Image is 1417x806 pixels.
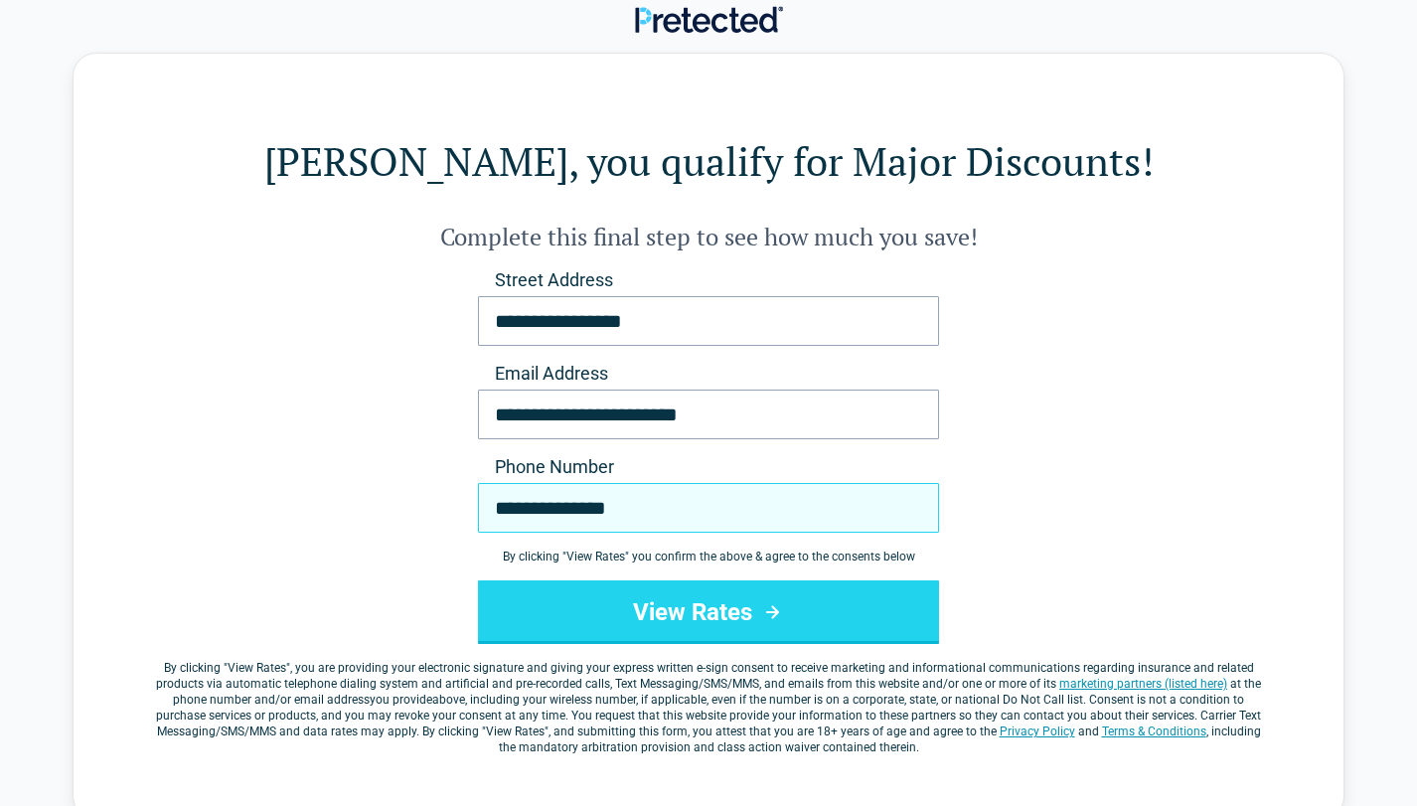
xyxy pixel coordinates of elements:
[478,362,939,386] label: Email Address
[153,221,1264,252] h2: Complete this final step to see how much you save!
[478,455,939,479] label: Phone Number
[1059,677,1227,691] a: marketing partners (listed here)
[228,661,286,675] span: View Rates
[478,549,939,564] div: By clicking " View Rates " you confirm the above & agree to the consents below
[478,580,939,644] button: View Rates
[153,133,1264,189] h1: [PERSON_NAME], you qualify for Major Discounts!
[1000,725,1075,738] a: Privacy Policy
[153,660,1264,755] label: By clicking " ", you are providing your electronic signature and giving your express written e-si...
[1102,725,1206,738] a: Terms & Conditions
[478,268,939,292] label: Street Address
